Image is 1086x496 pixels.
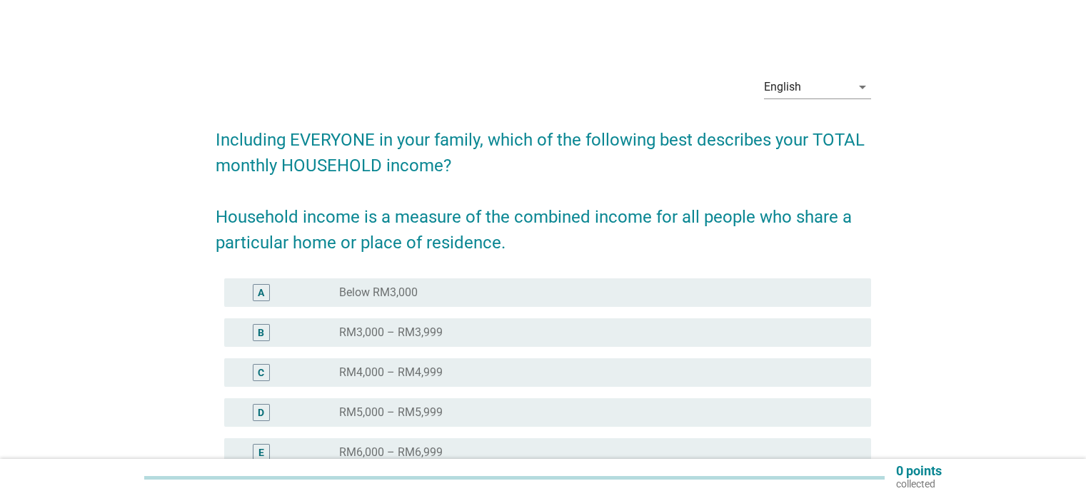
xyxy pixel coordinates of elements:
[216,113,871,255] h2: Including EVERYONE in your family, which of the following best describes your TOTAL monthly HOUSE...
[258,285,264,300] div: A
[339,445,443,460] label: RM6,000 – RM6,999
[339,285,418,300] label: Below RM3,000
[258,365,264,380] div: C
[764,81,801,93] div: English
[258,325,264,340] div: B
[896,477,942,490] p: collected
[896,465,942,477] p: 0 points
[854,79,871,96] i: arrow_drop_down
[339,405,443,420] label: RM5,000 – RM5,999
[258,445,264,460] div: E
[258,405,264,420] div: D
[339,365,443,380] label: RM4,000 – RM4,999
[339,325,443,340] label: RM3,000 – RM3,999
